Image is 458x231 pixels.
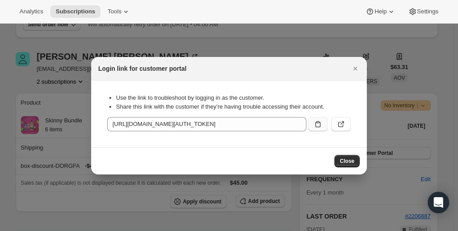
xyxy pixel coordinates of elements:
button: Settings [403,5,444,18]
span: Close [340,158,354,165]
span: Settings [417,8,438,15]
span: Help [374,8,386,15]
button: Analytics [14,5,48,18]
li: Share this link with the customer if they’re having trouble accessing their account. [116,102,351,111]
button: Help [360,5,401,18]
button: Close [334,155,360,167]
span: Analytics [20,8,43,15]
li: Use the link to troubleshoot by logging in as the customer. [116,93,351,102]
button: Subscriptions [50,5,100,18]
div: Open Intercom Messenger [428,192,449,213]
span: Tools [108,8,121,15]
button: Close [349,62,362,75]
button: Tools [102,5,136,18]
h2: Login link for customer portal [98,64,186,73]
span: Subscriptions [56,8,95,15]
